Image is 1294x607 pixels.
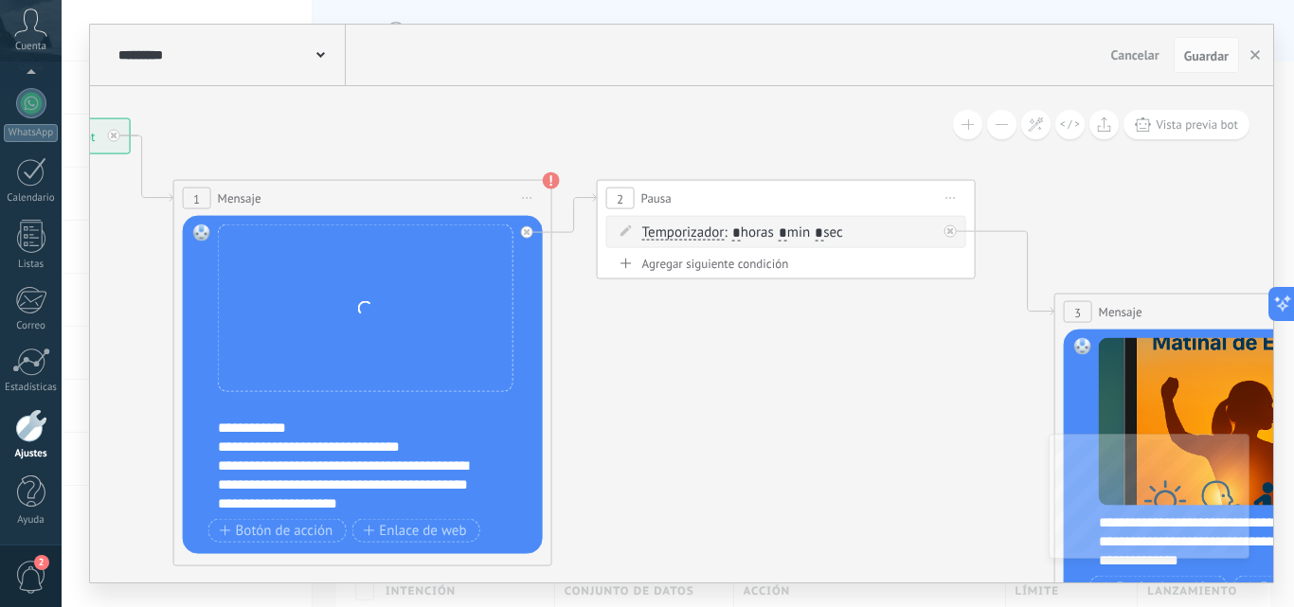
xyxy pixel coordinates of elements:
[641,189,672,207] span: Pausa
[4,124,58,142] div: WhatsApp
[4,320,59,332] div: Correo
[4,382,59,394] div: Estadísticas
[1101,580,1214,595] span: Botón de acción
[4,259,59,271] div: Listas
[1099,303,1142,321] span: Mensaje
[1111,46,1159,63] span: Cancelar
[4,448,59,460] div: Ajustes
[1156,116,1238,133] span: Vista previa bot
[4,192,59,205] div: Calendario
[1074,304,1081,320] span: 3
[34,555,49,570] span: 2
[4,514,59,527] div: Ayuda
[1123,110,1249,139] button: Vista previa bot
[617,190,623,206] span: 2
[15,41,46,53] span: Cuenta
[220,523,333,538] span: Botón de acción
[218,189,261,207] span: Mensaje
[208,519,347,543] button: Botón de acción
[351,519,479,543] button: Enlace de web
[606,256,966,272] div: Agregar siguiente condición
[363,523,466,538] span: Enlace de web
[1184,49,1229,62] span: Guardar
[642,225,725,241] span: Temporizador
[1174,37,1239,73] button: Guardar
[193,190,200,206] span: 1
[1089,576,1228,599] button: Botón de acción
[1104,41,1167,69] button: Cancelar
[724,223,842,241] span: : horas min sec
